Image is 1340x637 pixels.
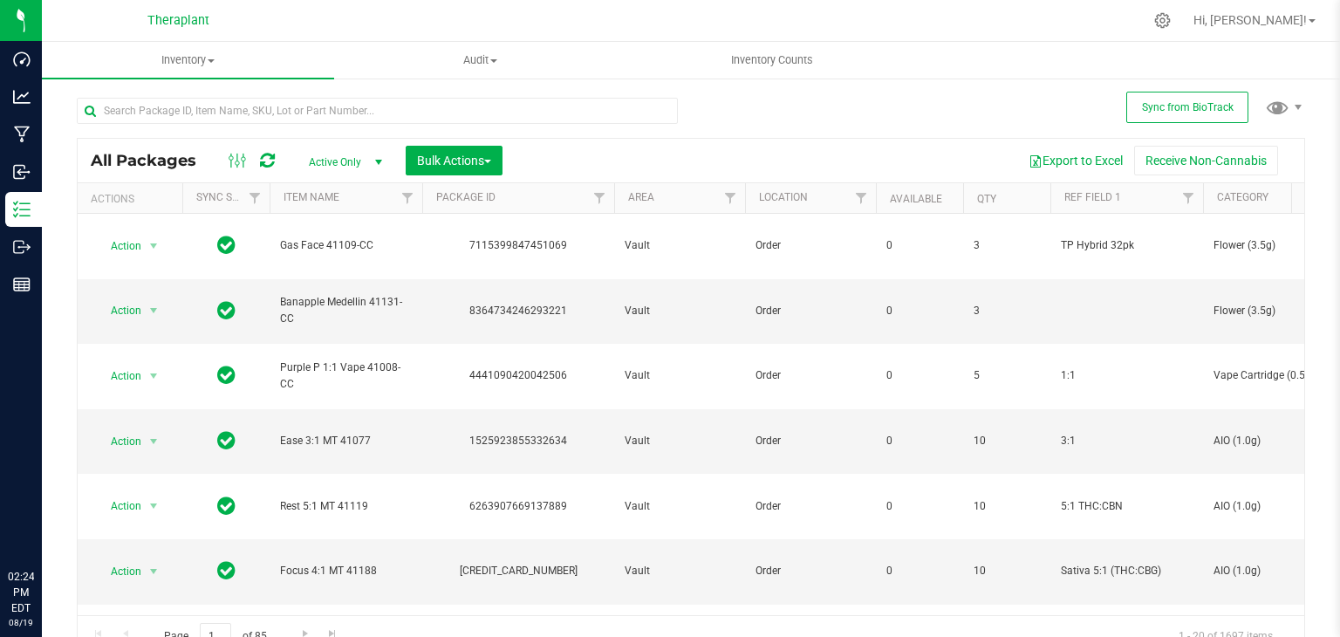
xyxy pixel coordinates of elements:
[95,559,142,584] span: Action
[147,13,209,28] span: Theraplant
[1064,191,1121,203] a: Ref Field 1
[420,237,617,254] div: 7115399847451069
[143,364,165,388] span: select
[217,558,236,583] span: In Sync
[974,498,1040,515] span: 10
[280,498,412,515] span: Rest 5:1 MT 41119
[13,201,31,218] inline-svg: Inventory
[755,303,865,319] span: Order
[420,303,617,319] div: 8364734246293221
[847,183,876,213] a: Filter
[1061,433,1193,449] span: 3:1
[143,559,165,584] span: select
[406,146,502,175] button: Bulk Actions
[143,494,165,518] span: select
[420,367,617,384] div: 4441090420042506
[886,367,953,384] span: 0
[13,163,31,181] inline-svg: Inbound
[436,191,496,203] a: Package ID
[755,498,865,515] span: Order
[217,363,236,387] span: In Sync
[625,498,735,515] span: Vault
[1142,101,1234,113] span: Sync from BioTrack
[334,42,626,79] a: Audit
[625,367,735,384] span: Vault
[974,433,1040,449] span: 10
[280,237,412,254] span: Gas Face 41109-CC
[755,563,865,579] span: Order
[1061,237,1193,254] span: TP Hybrid 32pk
[280,294,412,327] span: Banapple Medellin 41131-CC
[974,563,1040,579] span: 10
[284,191,339,203] a: Item Name
[886,433,953,449] span: 0
[974,237,1040,254] span: 3
[13,126,31,143] inline-svg: Manufacturing
[8,569,34,616] p: 02:24 PM EDT
[217,428,236,453] span: In Sync
[886,237,953,254] span: 0
[280,360,412,393] span: Purple P 1:1 Vape 41008-CC
[417,154,491,168] span: Bulk Actions
[625,563,735,579] span: Vault
[13,51,31,68] inline-svg: Dashboard
[95,298,142,323] span: Action
[143,429,165,454] span: select
[755,433,865,449] span: Order
[143,298,165,323] span: select
[1193,13,1307,27] span: Hi, [PERSON_NAME]!
[628,191,654,203] a: Area
[1061,563,1193,579] span: Sativa 5:1 (THC:CBG)
[625,433,735,449] span: Vault
[886,563,953,579] span: 0
[1017,146,1134,175] button: Export to Excel
[217,233,236,257] span: In Sync
[974,367,1040,384] span: 5
[42,42,334,79] a: Inventory
[974,303,1040,319] span: 3
[625,237,735,254] span: Vault
[95,364,142,388] span: Action
[759,191,808,203] a: Location
[280,563,412,579] span: Focus 4:1 MT 41188
[143,234,165,258] span: select
[625,303,735,319] span: Vault
[420,433,617,449] div: 1525923855332634
[708,52,837,68] span: Inventory Counts
[886,498,953,515] span: 0
[1061,498,1193,515] span: 5:1 THC:CBN
[890,193,942,205] a: Available
[8,616,34,629] p: 08/19
[1152,12,1173,29] div: Manage settings
[196,191,263,203] a: Sync Status
[393,183,422,213] a: Filter
[755,367,865,384] span: Order
[95,494,142,518] span: Action
[1174,183,1203,213] a: Filter
[1061,367,1193,384] span: 1:1
[1126,92,1248,123] button: Sync from BioTrack
[1217,191,1268,203] a: Category
[977,193,996,205] a: Qty
[91,193,175,205] div: Actions
[1134,146,1278,175] button: Receive Non-Cannabis
[755,237,865,254] span: Order
[95,234,142,258] span: Action
[77,98,678,124] input: Search Package ID, Item Name, SKU, Lot or Part Number...
[13,88,31,106] inline-svg: Analytics
[420,498,617,515] div: 6263907669137889
[626,42,919,79] a: Inventory Counts
[335,52,626,68] span: Audit
[241,183,270,213] a: Filter
[280,433,412,449] span: Ease 3:1 MT 41077
[13,276,31,293] inline-svg: Reports
[886,303,953,319] span: 0
[217,494,236,518] span: In Sync
[91,151,214,170] span: All Packages
[585,183,614,213] a: Filter
[420,563,617,579] div: [CREDIT_CARD_NUMBER]
[13,238,31,256] inline-svg: Outbound
[42,52,334,68] span: Inventory
[716,183,745,213] a: Filter
[217,298,236,323] span: In Sync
